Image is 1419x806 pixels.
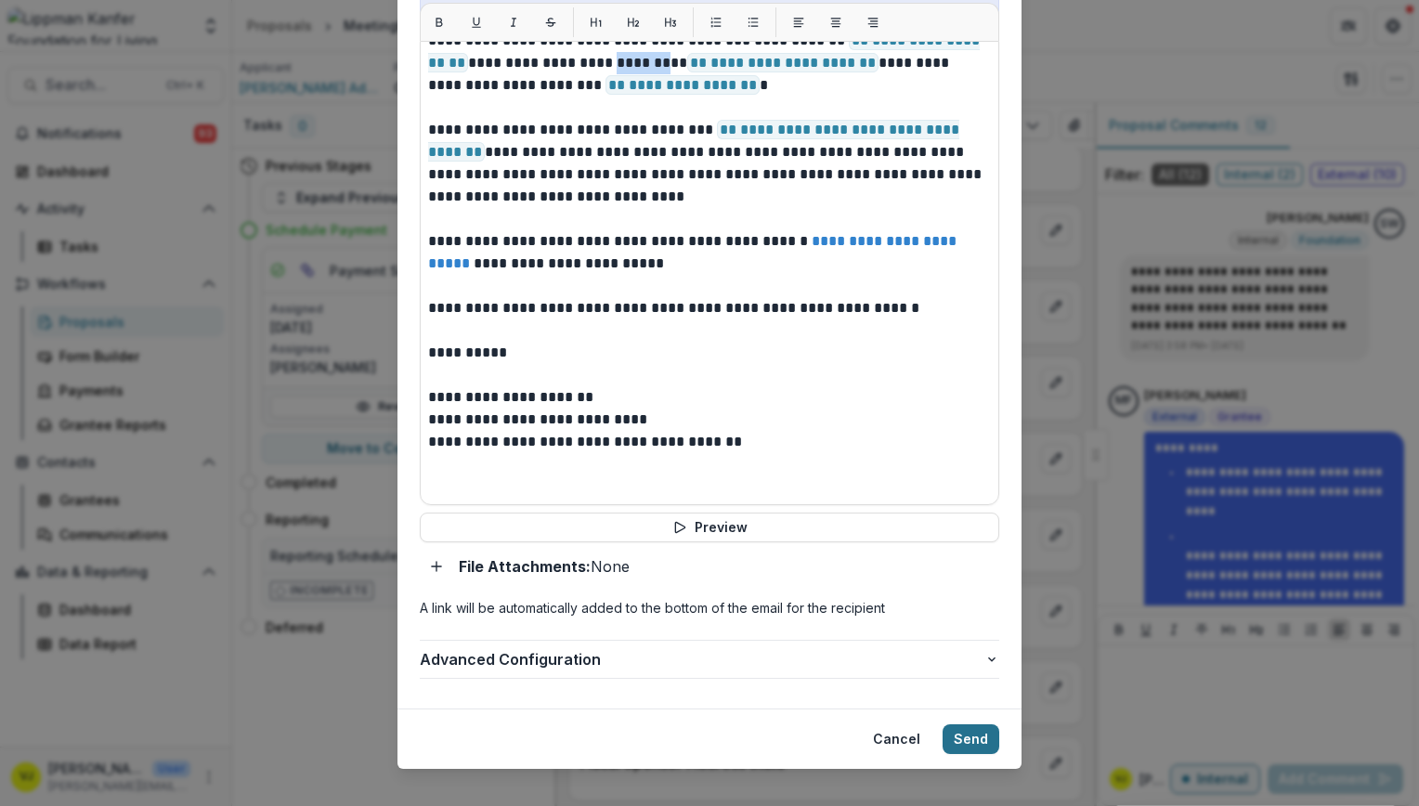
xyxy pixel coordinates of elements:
[420,641,999,678] button: Advanced Configuration
[422,552,451,581] button: Add attachment
[858,7,888,37] button: Align right
[420,513,999,542] button: Preview
[462,7,491,37] button: Underline
[943,724,999,754] button: Send
[656,7,685,37] button: H3
[536,7,566,37] button: Strikethrough
[581,7,611,37] button: H1
[618,7,648,37] button: H2
[862,724,931,754] button: Cancel
[784,7,814,37] button: Align left
[499,7,528,37] button: Italic
[459,557,591,576] strong: File Attachments:
[738,7,768,37] button: List
[821,7,851,37] button: Align center
[420,598,999,617] p: A link will be automatically added to the bottom of the email for the recipient
[459,555,630,578] p: None
[424,7,454,37] button: Bold
[701,7,731,37] button: List
[420,648,984,670] span: Advanced Configuration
